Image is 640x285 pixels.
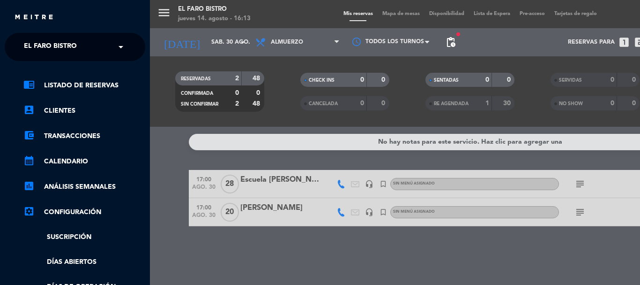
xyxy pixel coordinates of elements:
span: fiber_manual_record [455,31,461,37]
i: assessment [23,180,35,192]
span: El Faro Bistro [24,37,77,57]
a: account_boxClientes [23,105,145,116]
a: account_balance_walletTransacciones [23,131,145,142]
a: assessmentANÁLISIS SEMANALES [23,181,145,193]
i: calendar_month [23,155,35,166]
a: Suscripción [23,232,145,243]
img: MEITRE [14,14,54,21]
span: pending_actions [445,37,456,48]
a: calendar_monthCalendario [23,156,145,167]
a: Días abiertos [23,257,145,268]
i: settings_applications [23,206,35,217]
i: account_balance_wallet [23,130,35,141]
a: chrome_reader_modeListado de Reservas [23,80,145,91]
i: chrome_reader_mode [23,79,35,90]
i: account_box [23,104,35,116]
a: Configuración [23,207,145,218]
